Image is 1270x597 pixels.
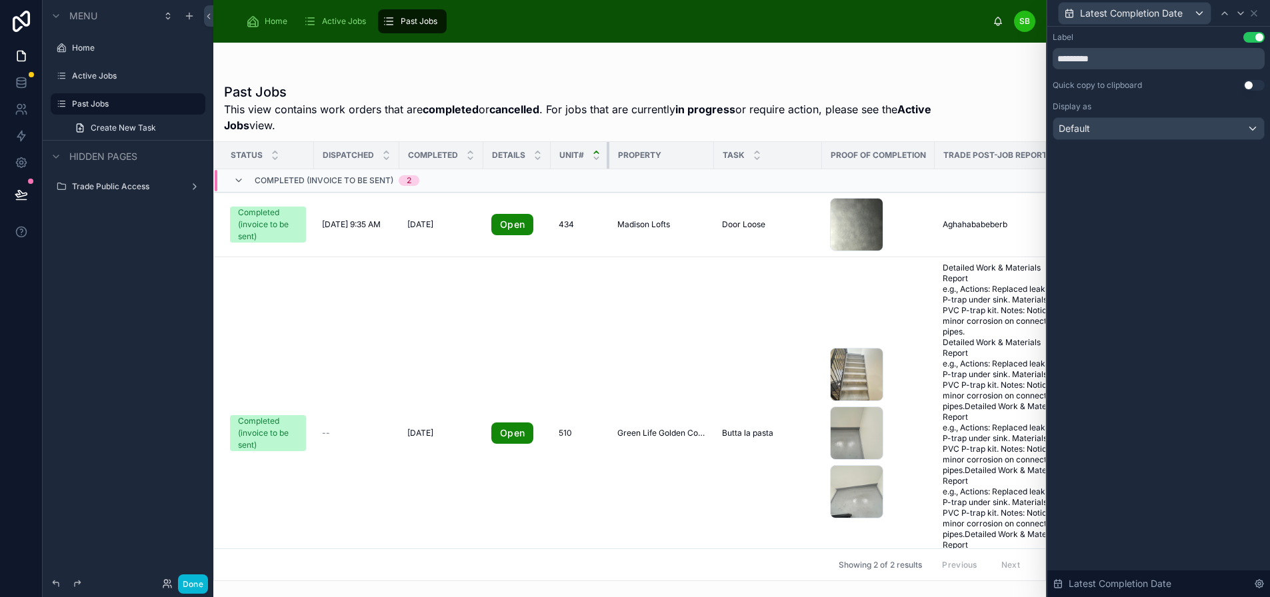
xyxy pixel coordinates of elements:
[401,16,437,27] span: Past Jobs
[322,428,391,438] a: --
[617,428,706,438] a: Green Life Golden Condos
[72,71,203,81] label: Active Jobs
[943,219,1007,230] span: Aghahababeberb
[559,219,601,230] a: 434
[1053,117,1265,140] button: Default
[407,175,411,186] div: 2
[322,219,391,230] a: [DATE] 9:35 AM
[323,150,374,161] span: Dispatched
[723,150,745,161] span: Task
[1019,16,1030,27] span: SB
[255,175,393,186] span: Completed (invoice to be sent)
[299,9,375,33] a: Active Jobs
[378,9,447,33] a: Past Jobs
[224,101,935,133] span: This view contains work orders that are or . For jobs that are currently or require action, pleas...
[491,214,533,235] a: Open
[224,21,225,22] img: App logo
[722,428,814,438] a: Butta la pasta
[265,16,287,27] span: Home
[224,83,935,101] h1: Past Jobs
[407,219,433,230] span: [DATE]
[1053,32,1073,43] div: Label
[1053,80,1142,91] div: Quick copy to clipboard
[559,428,601,438] a: 510
[322,428,330,438] span: --
[69,9,97,23] span: Menu
[489,103,539,116] strong: cancelled
[559,219,574,230] span: 434
[1053,101,1091,112] label: Display as
[722,219,765,230] span: Door Loose
[491,214,543,235] a: Open
[235,7,993,36] div: scrollable content
[72,99,197,109] label: Past Jobs
[231,150,263,161] span: Status
[722,219,814,230] a: Door Loose
[230,415,306,451] a: Completed (invoice to be sent)
[423,103,479,116] strong: completed
[1080,7,1183,20] span: Latest Completion Date
[1058,2,1211,25] button: Latest Completion Date
[1069,577,1171,590] span: Latest Completion Date
[943,150,1047,161] span: Trade Post-Job Report
[72,181,184,192] label: Trade Public Access
[178,574,208,594] button: Done
[559,150,584,161] span: Unit#
[322,219,381,230] span: [DATE] 9:35 AM
[559,428,572,438] span: 510
[675,103,735,116] strong: in progress
[1059,122,1090,135] span: Default
[72,43,203,53] label: Home
[839,560,922,570] span: Showing 2 of 2 results
[408,150,458,161] span: Completed
[831,150,926,161] span: Proof of Completion
[491,422,543,444] a: Open
[322,16,366,27] span: Active Jobs
[618,150,661,161] span: Property
[407,428,433,438] span: [DATE]
[242,9,297,33] a: Home
[617,219,670,230] span: Madison Lofts
[69,150,137,163] span: Hidden pages
[230,207,306,243] a: Completed (invoice to be sent)
[407,219,475,230] a: [DATE]
[722,428,773,438] span: Butta la pasta
[238,415,298,451] div: Completed (invoice to be sent)
[491,422,533,444] a: Open
[67,117,205,139] a: Create New Task
[492,150,525,161] span: Details
[943,219,1065,230] a: Aghahababeberb
[407,428,475,438] a: [DATE]
[91,123,156,133] span: Create New Task
[617,219,706,230] a: Madison Lofts
[238,207,298,243] div: Completed (invoice to be sent)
